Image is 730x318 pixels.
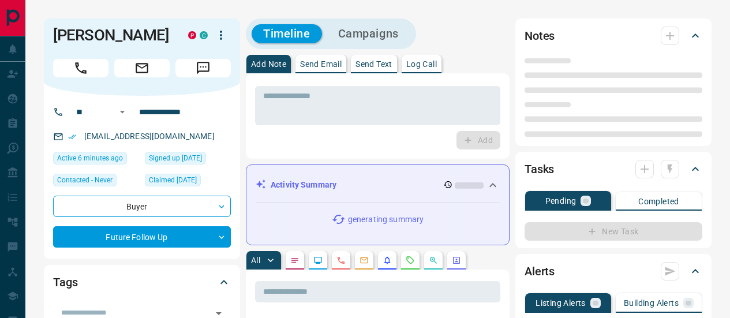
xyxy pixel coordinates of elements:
[327,24,410,43] button: Campaigns
[525,27,555,45] h2: Notes
[252,24,322,43] button: Timeline
[429,256,438,265] svg: Opportunities
[251,60,286,68] p: Add Note
[300,60,342,68] p: Send Email
[348,214,424,226] p: generating summary
[53,59,108,77] span: Call
[57,174,113,186] span: Contacted - Never
[53,273,77,291] h2: Tags
[536,299,586,307] p: Listing Alerts
[188,31,196,39] div: property.ca
[525,262,555,280] h2: Alerts
[360,256,369,265] svg: Emails
[336,256,346,265] svg: Calls
[145,152,231,168] div: Tue Jun 26 2018
[290,256,300,265] svg: Notes
[525,257,702,285] div: Alerts
[145,174,231,190] div: Thu May 29 2025
[53,152,139,168] div: Mon Aug 11 2025
[53,196,231,217] div: Buyer
[84,132,215,141] a: [EMAIL_ADDRESS][DOMAIN_NAME]
[149,174,197,186] span: Claimed [DATE]
[57,152,123,164] span: Active 6 minutes ago
[406,256,415,265] svg: Requests
[200,31,208,39] div: condos.ca
[53,268,231,296] div: Tags
[624,299,679,307] p: Building Alerts
[452,256,461,265] svg: Agent Actions
[355,60,392,68] p: Send Text
[53,226,231,248] div: Future Follow Up
[175,59,231,77] span: Message
[256,174,500,196] div: Activity Summary
[525,22,702,50] div: Notes
[406,60,437,68] p: Log Call
[114,59,170,77] span: Email
[149,152,202,164] span: Signed up [DATE]
[313,256,323,265] svg: Lead Browsing Activity
[53,26,171,44] h1: [PERSON_NAME]
[251,256,260,264] p: All
[545,197,576,205] p: Pending
[68,133,76,141] svg: Email Verified
[525,155,702,183] div: Tasks
[525,160,554,178] h2: Tasks
[115,105,129,119] button: Open
[638,197,679,205] p: Completed
[271,179,336,191] p: Activity Summary
[383,256,392,265] svg: Listing Alerts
